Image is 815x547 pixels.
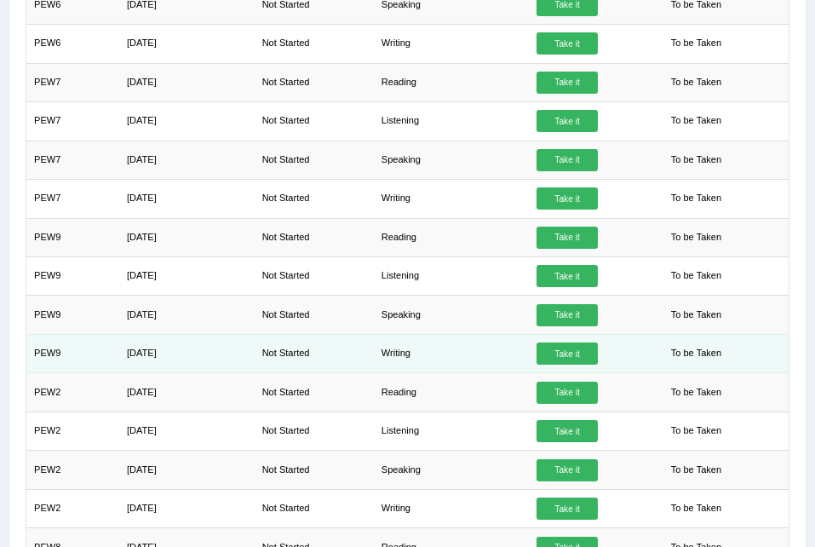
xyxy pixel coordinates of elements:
[254,412,373,450] td: Not Started
[537,32,598,55] a: Take it
[254,63,373,101] td: Not Started
[663,420,728,442] span: To be Taken
[119,412,255,450] td: [DATE]
[254,141,373,179] td: Not Started
[119,296,255,334] td: [DATE]
[373,141,528,179] td: Speaking
[663,382,728,404] span: To be Taken
[663,149,728,171] span: To be Taken
[26,25,118,63] td: PEW6
[26,373,118,412] td: PEW2
[26,334,118,372] td: PEW9
[119,334,255,372] td: [DATE]
[373,451,528,489] td: Speaking
[537,265,598,287] a: Take it
[119,63,255,101] td: [DATE]
[537,304,598,326] a: Take it
[537,187,598,210] a: Take it
[373,412,528,450] td: Listening
[119,25,255,63] td: [DATE]
[663,33,728,55] span: To be Taken
[537,110,598,132] a: Take it
[26,489,118,527] td: PEW2
[254,102,373,141] td: Not Started
[537,420,598,442] a: Take it
[26,102,118,141] td: PEW7
[663,265,728,287] span: To be Taken
[119,257,255,296] td: [DATE]
[373,180,528,218] td: Writing
[537,498,598,520] a: Take it
[373,102,528,141] td: Listening
[373,25,528,63] td: Writing
[26,141,118,179] td: PEW7
[119,489,255,527] td: [DATE]
[26,218,118,256] td: PEW9
[663,498,728,520] span: To be Taken
[663,343,728,365] span: To be Taken
[254,334,373,372] td: Not Started
[119,451,255,489] td: [DATE]
[537,149,598,171] a: Take it
[254,489,373,527] td: Not Started
[26,257,118,296] td: PEW9
[26,63,118,101] td: PEW7
[254,218,373,256] td: Not Started
[663,111,728,133] span: To be Taken
[119,141,255,179] td: [DATE]
[254,296,373,334] td: Not Started
[537,343,598,365] a: Take it
[119,180,255,218] td: [DATE]
[537,227,598,249] a: Take it
[254,25,373,63] td: Not Started
[663,459,728,481] span: To be Taken
[119,218,255,256] td: [DATE]
[254,373,373,412] td: Not Started
[26,451,118,489] td: PEW2
[373,334,528,372] td: Writing
[373,218,528,256] td: Reading
[373,257,528,296] td: Listening
[119,373,255,412] td: [DATE]
[537,382,598,404] a: Take it
[663,304,728,326] span: To be Taken
[373,296,528,334] td: Speaking
[373,489,528,527] td: Writing
[663,72,728,94] span: To be Taken
[373,63,528,101] td: Reading
[254,451,373,489] td: Not Started
[254,180,373,218] td: Not Started
[663,227,728,249] span: To be Taken
[373,373,528,412] td: Reading
[26,412,118,450] td: PEW2
[26,180,118,218] td: PEW7
[537,459,598,481] a: Take it
[663,188,728,210] span: To be Taken
[537,72,598,94] a: Take it
[119,102,255,141] td: [DATE]
[26,296,118,334] td: PEW9
[254,257,373,296] td: Not Started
